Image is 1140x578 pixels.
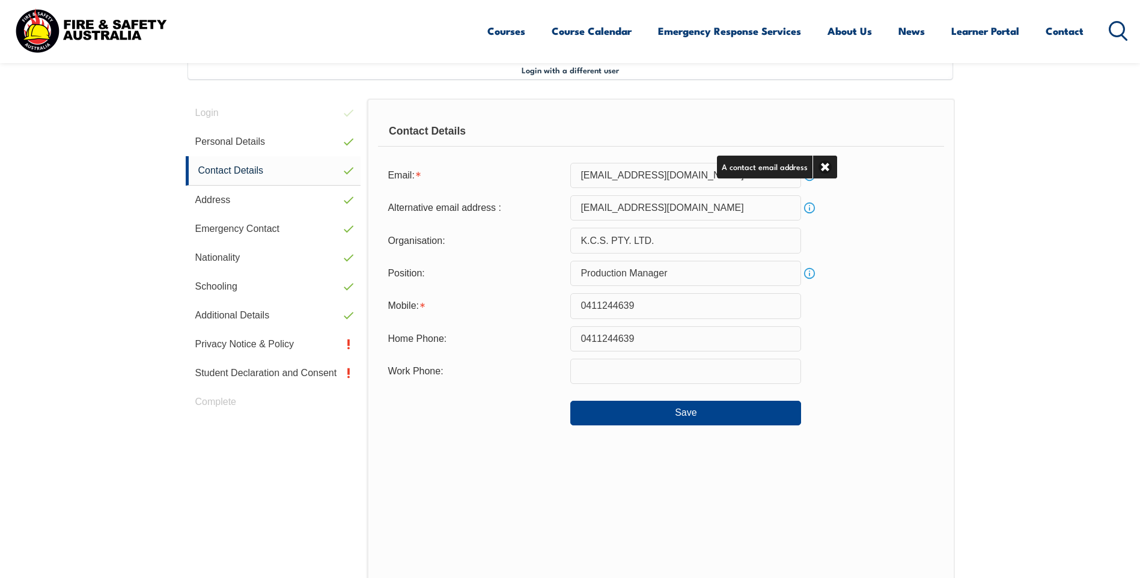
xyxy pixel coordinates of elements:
a: Student Declaration and Consent [186,359,361,388]
a: Learner Portal [951,15,1019,47]
input: Phone numbers must be numeric, 10 characters and contain no spaces. [570,326,801,351]
input: Mobile numbers must be numeric, 10 characters and contain no spaces. [570,293,801,318]
a: Info [801,265,818,282]
button: Save [570,401,801,425]
a: Contact Details [186,156,361,186]
a: Close [812,156,837,178]
a: Personal Details [186,127,361,156]
input: Phone numbers must be numeric, 10 characters and contain no spaces. [570,359,801,384]
a: Additional Details [186,301,361,330]
a: Course Calendar [552,15,632,47]
a: Info [801,167,818,184]
a: About Us [828,15,872,47]
a: News [898,15,925,47]
a: Address [186,186,361,214]
a: Emergency Response Services [658,15,801,47]
a: Contact [1046,15,1084,47]
div: Home Phone: [378,327,570,350]
div: Alternative email address : [378,196,570,219]
div: Organisation: [378,229,570,252]
div: Email is required. [378,164,570,187]
a: Emergency Contact [186,214,361,243]
div: Contact Details [378,117,943,147]
div: Mobile is required. [378,294,570,317]
a: Schooling [186,272,361,301]
div: Work Phone: [378,360,570,383]
div: Position: [378,262,570,285]
a: Privacy Notice & Policy [186,330,361,359]
span: Login with a different user [522,65,619,75]
a: Info [801,199,818,216]
a: Courses [487,15,525,47]
a: Nationality [186,243,361,272]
